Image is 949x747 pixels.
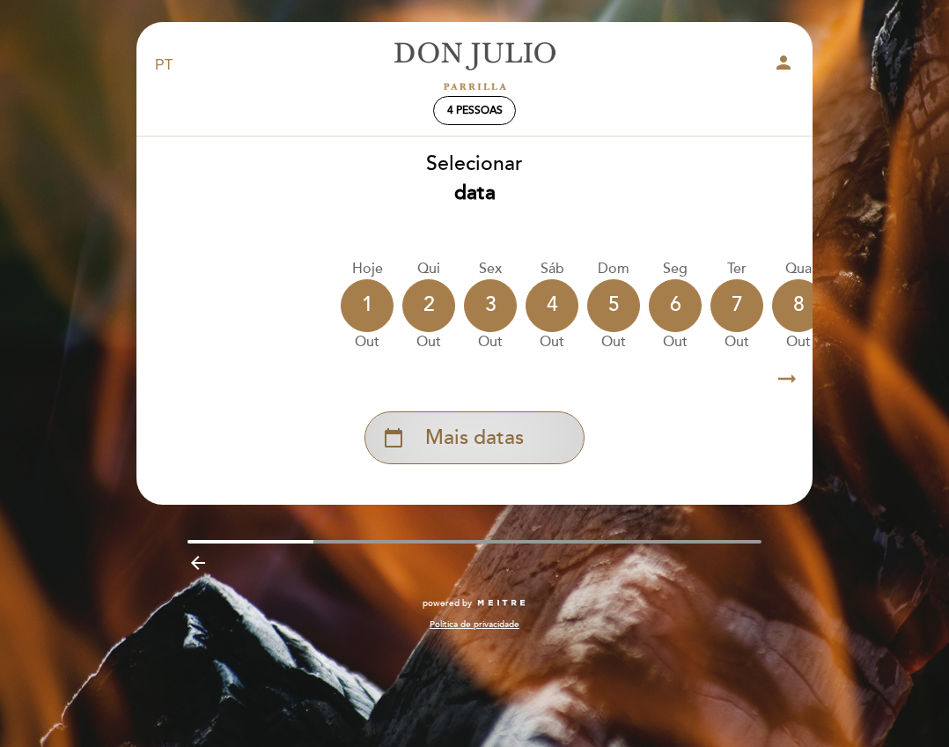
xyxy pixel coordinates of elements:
[447,104,503,117] span: 4 pessoas
[587,332,640,352] div: out
[649,259,702,279] div: Seg
[649,332,702,352] div: out
[423,597,526,610] a: powered by
[464,259,517,279] div: Sex
[383,423,404,453] i: calendar_today
[341,279,394,332] div: 1
[425,424,524,453] span: Mais datas
[773,52,794,79] button: person
[710,259,763,279] div: Ter
[464,279,517,332] div: 3
[772,332,825,352] div: out
[341,332,394,352] div: out
[402,259,455,279] div: Qui
[402,332,455,352] div: out
[402,279,455,332] div: 2
[423,597,472,610] span: powered by
[341,259,394,279] div: Hoje
[188,552,209,573] i: arrow_backward
[587,259,640,279] div: Dom
[526,332,578,352] div: out
[526,279,578,332] div: 4
[364,41,585,90] a: [PERSON_NAME]
[526,259,578,279] div: Sáb
[772,279,825,332] div: 8
[476,599,526,608] img: MEITRE
[773,52,794,73] i: person
[649,279,702,332] div: 6
[774,360,800,398] i: arrow_right_alt
[772,259,825,279] div: Qua
[710,332,763,352] div: out
[464,332,517,352] div: out
[454,181,496,205] b: data
[136,150,813,208] div: Selecionar
[710,279,763,332] div: 7
[587,279,640,332] div: 5
[430,618,519,631] a: Política de privacidade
